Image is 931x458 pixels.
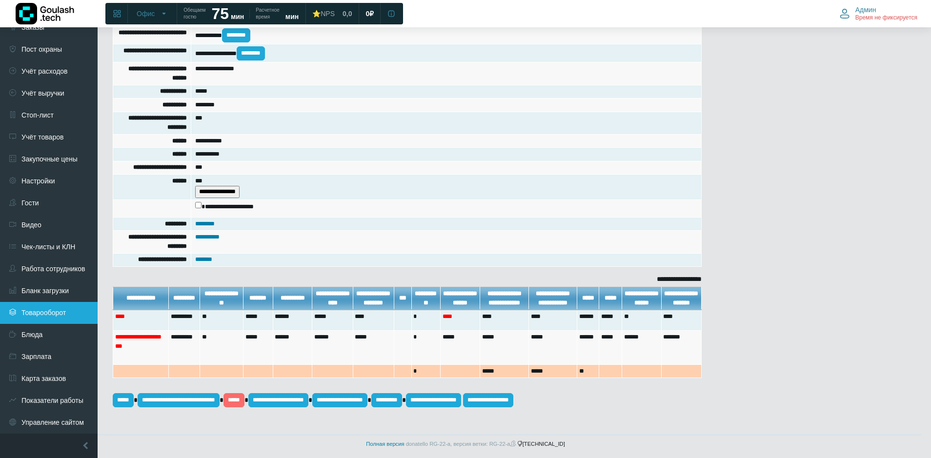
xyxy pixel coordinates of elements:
[834,3,923,24] button: Админ Время не фиксируется
[285,13,299,20] span: мин
[369,9,374,18] span: ₽
[343,9,352,18] span: 0,0
[406,441,517,447] span: donatello RG-22-a, версия ветки: RG-22-a
[178,5,304,22] a: Обещаем гостю 75 мин Расчетное время мин
[365,9,369,18] span: 0
[131,6,174,21] button: Офис
[231,13,244,20] span: мин
[10,435,921,453] footer: [TECHNICAL_ID]
[855,5,876,14] span: Админ
[312,9,335,18] div: ⭐
[183,7,205,20] span: Обещаем гостю
[16,3,74,24] img: Логотип компании Goulash.tech
[137,9,155,18] span: Офис
[855,14,917,22] span: Время не фиксируется
[366,441,404,447] a: Полная версия
[321,10,335,18] span: NPS
[306,5,358,22] a: ⭐NPS 0,0
[211,5,229,22] strong: 75
[256,7,279,20] span: Расчетное время
[360,5,380,22] a: 0 ₽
